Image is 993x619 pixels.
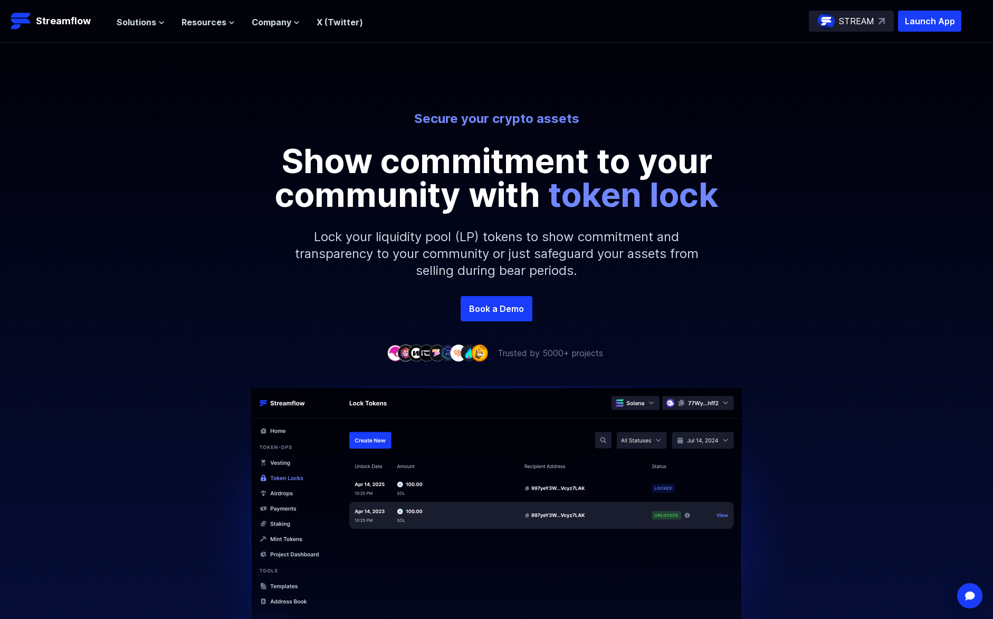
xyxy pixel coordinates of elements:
span: Company [252,16,291,28]
button: Solutions [117,16,165,28]
a: X (Twitter) [317,17,363,27]
p: Trusted by 5000+ projects [498,347,603,359]
p: Secure your crypto assets [204,110,789,127]
button: Resources [182,16,235,28]
img: company-3 [408,345,425,361]
span: Resources [182,16,226,28]
img: company-5 [429,345,446,361]
button: Company [252,16,300,28]
a: Book a Demo [461,296,532,321]
p: Lock your liquidity pool (LP) tokens to show commitment and transparency to your community or jus... [270,212,723,296]
p: Streamflow [36,14,91,28]
p: Show commitment to your community with [259,144,734,212]
img: company-1 [387,345,404,361]
a: Streamflow [11,11,106,32]
img: top-right-arrow.svg [879,18,885,24]
div: Open Intercom Messenger [957,583,982,608]
img: Streamflow Logo [11,11,32,32]
img: company-8 [461,345,478,361]
img: company-2 [397,345,414,361]
a: STREAM [809,11,894,32]
img: streamflow-logo-circle.png [818,13,835,30]
img: company-7 [450,345,467,361]
button: Launch App [898,11,961,32]
p: STREAM [839,15,874,27]
img: company-4 [418,345,435,361]
img: company-9 [471,345,488,361]
img: company-6 [440,345,456,361]
span: token lock [548,174,719,215]
span: Solutions [117,16,156,28]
